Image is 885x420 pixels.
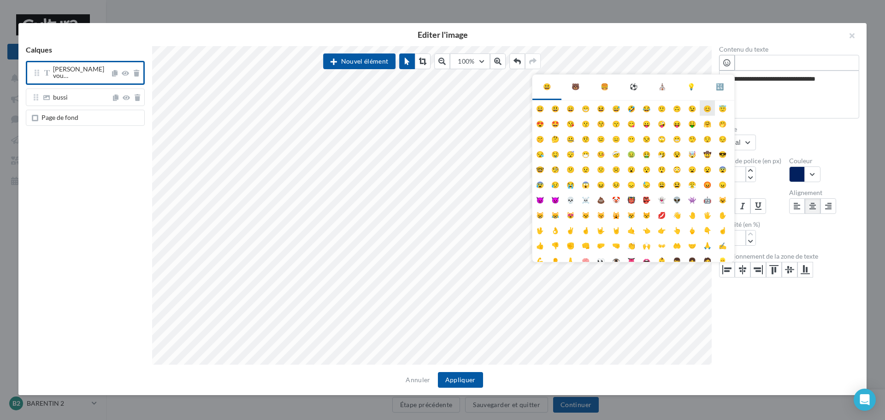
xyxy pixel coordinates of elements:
[563,131,578,146] li: 🤐
[532,253,548,268] li: 💪
[593,207,608,222] li: 😽
[532,177,548,192] li: 😰
[563,237,578,253] li: ✊
[669,146,684,161] li: 😵
[669,253,684,268] li: 👦
[18,46,152,61] div: Calques
[669,131,684,146] li: 😬
[624,237,639,253] li: 👏
[715,222,730,237] li: ☝
[578,192,593,207] li: ☠️
[563,161,578,177] li: 😕
[684,222,700,237] li: 🖕
[593,192,608,207] li: 💩
[639,207,654,222] li: 😾
[700,237,715,253] li: 🙏
[715,207,730,222] li: ✋
[700,116,715,131] li: 🤗
[789,158,859,164] label: Couleur
[669,101,684,116] li: 🙃
[700,177,715,192] li: 😡
[572,82,579,91] div: 🐻
[578,146,593,161] li: 😷
[654,192,669,207] li: 👻
[684,101,700,116] li: 😉
[578,161,593,177] li: 😟
[715,237,730,253] li: ✍
[608,237,624,253] li: 🤜
[719,253,859,260] label: Positionnement de la zone de texte
[684,177,700,192] li: 😤
[669,192,684,207] li: 👽
[684,146,700,161] li: 🤯
[715,146,730,161] li: 😎
[532,116,548,131] li: 😍
[532,146,548,161] li: 😪
[700,207,715,222] li: 🖐
[402,374,434,385] button: Annuler
[548,207,563,222] li: 😹
[669,222,684,237] li: 👆
[624,177,639,192] li: 😞
[639,222,654,237] li: 👈
[593,101,608,116] li: 😆
[548,253,563,268] li: 👂
[532,161,548,177] li: 🤓
[53,93,68,101] span: bussi
[654,146,669,161] li: 🤧
[608,131,624,146] li: 😑
[715,253,730,268] li: 👱
[548,177,563,192] li: 😥
[639,177,654,192] li: 😓
[719,46,859,53] label: Contenu du texte
[684,161,700,177] li: 😦
[593,131,608,146] li: 😐
[684,207,700,222] li: 🤚
[593,253,608,268] li: 👀
[700,101,715,116] li: 😊
[654,253,669,268] li: 👶
[532,192,548,207] li: 😈
[684,253,700,268] li: 👧
[715,192,730,207] li: 😺
[41,113,78,121] span: Page de fond
[715,161,730,177] li: 😨
[789,189,859,196] label: Alignement
[715,131,730,146] li: 😔
[450,53,490,69] button: 100%
[700,131,715,146] li: 😌
[608,101,624,116] li: 😅
[654,116,669,131] li: 🤪
[548,101,563,116] li: 😃
[654,177,669,192] li: 😩
[532,207,548,222] li: 😸
[438,372,483,388] button: Appliquer
[593,237,608,253] li: 🤛
[639,101,654,116] li: 😂
[593,222,608,237] li: 🤟
[630,82,637,91] div: ⚽
[33,30,852,39] h2: Editer l'image
[719,158,789,164] label: Taille de police (en px)
[543,82,551,91] div: 😃
[669,207,684,222] li: 👋
[548,116,563,131] li: 🤩
[715,177,730,192] li: 😠
[624,192,639,207] li: 👹
[684,192,700,207] li: 👾
[578,131,593,146] li: 🤨
[624,101,639,116] li: 🤣
[548,237,563,253] li: 👎
[548,161,563,177] li: 🧐
[700,192,715,207] li: 🤖
[532,237,548,253] li: 👍
[700,161,715,177] li: 😧
[563,146,578,161] li: 😴
[578,253,593,268] li: 🧠
[624,116,639,131] li: 😋
[684,116,700,131] li: 🤑
[608,177,624,192] li: 😣
[578,237,593,253] li: 👊
[700,253,715,268] li: 🧑
[624,207,639,222] li: 😿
